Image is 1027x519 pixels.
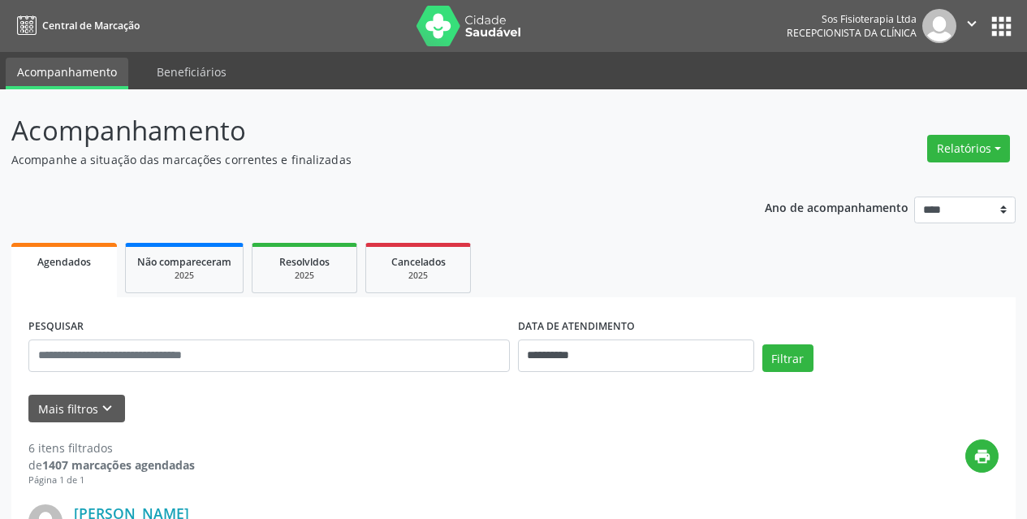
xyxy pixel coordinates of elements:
[518,314,635,340] label: DATA DE ATENDIMENTO
[787,26,917,40] span: Recepcionista da clínica
[378,270,459,282] div: 2025
[137,255,231,269] span: Não compareceram
[264,270,345,282] div: 2025
[787,12,917,26] div: Sos Fisioterapia Ltda
[28,474,195,487] div: Página 1 de 1
[922,9,956,43] img: img
[28,314,84,340] label: PESQUISAR
[42,19,140,32] span: Central de Marcação
[42,457,195,473] strong: 1407 marcações agendadas
[391,255,446,269] span: Cancelados
[98,400,116,417] i: keyboard_arrow_down
[927,135,1010,162] button: Relatórios
[973,448,991,465] i: print
[145,58,238,86] a: Beneficiários
[28,456,195,474] div: de
[279,255,330,269] span: Resolvidos
[28,439,195,456] div: 6 itens filtrados
[987,12,1016,41] button: apps
[11,110,714,151] p: Acompanhamento
[37,255,91,269] span: Agendados
[762,344,813,372] button: Filtrar
[963,15,981,32] i: 
[11,12,140,39] a: Central de Marcação
[956,9,987,43] button: 
[765,197,908,217] p: Ano de acompanhamento
[28,395,125,423] button: Mais filtroskeyboard_arrow_down
[6,58,128,89] a: Acompanhamento
[965,439,999,473] button: print
[137,270,231,282] div: 2025
[11,151,714,168] p: Acompanhe a situação das marcações correntes e finalizadas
